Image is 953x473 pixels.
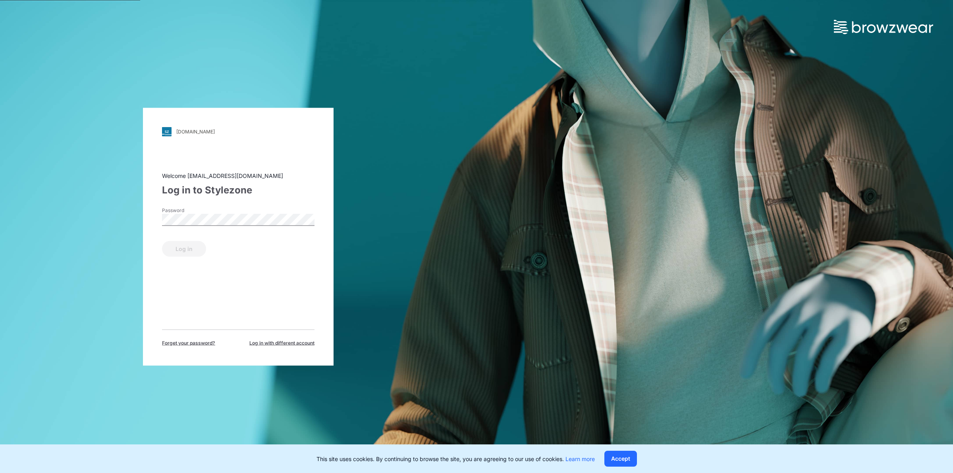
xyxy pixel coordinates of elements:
[176,129,215,135] div: [DOMAIN_NAME]
[162,339,215,346] span: Forget your password?
[249,339,314,346] span: Log in with different account
[162,183,314,197] div: Log in to Stylezone
[162,171,314,180] div: Welcome [EMAIL_ADDRESS][DOMAIN_NAME]
[162,127,314,136] a: [DOMAIN_NAME]
[316,455,595,463] p: This site uses cookies. By continuing to browse the site, you are agreeing to our use of cookies.
[604,451,637,467] button: Accept
[565,456,595,462] a: Learn more
[834,20,933,34] img: browzwear-logo.73288ffb.svg
[162,207,218,214] label: Password
[162,127,172,136] img: svg+xml;base64,PHN2ZyB3aWR0aD0iMjgiIGhlaWdodD0iMjgiIHZpZXdCb3g9IjAgMCAyOCAyOCIgZmlsbD0ibm9uZSIgeG...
